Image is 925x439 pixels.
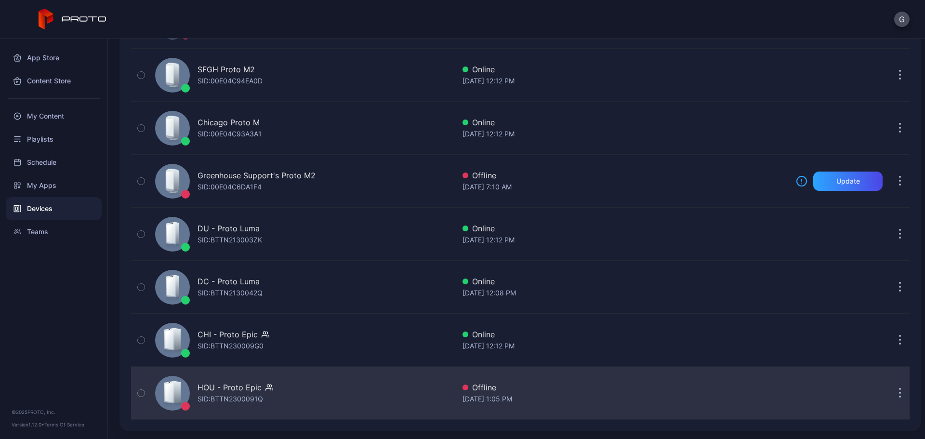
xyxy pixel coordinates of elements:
div: SID: BTTN213003ZK [198,234,262,246]
div: [DATE] 7:10 AM [462,181,788,193]
div: Online [462,64,788,75]
div: Online [462,276,788,287]
div: Online [462,223,788,234]
div: SFGH Proto M2 [198,64,255,75]
div: SID: 00E04C94EA0D [198,75,263,87]
a: My Apps [6,174,102,197]
a: My Content [6,105,102,128]
div: DU - Proto Luma [198,223,260,234]
a: Devices [6,197,102,220]
div: SID: 00E04C6DA1F4 [198,181,262,193]
div: Chicago Proto M [198,117,260,128]
div: SID: BTTN2300091Q [198,393,263,405]
div: [DATE] 12:12 PM [462,128,788,140]
div: [DATE] 12:12 PM [462,340,788,352]
div: Offline [462,382,788,393]
div: SID: 00E04C93A3A1 [198,128,262,140]
button: Update [813,172,883,191]
a: App Store [6,46,102,69]
button: G [894,12,910,27]
a: Schedule [6,151,102,174]
div: Online [462,329,788,340]
div: Online [462,117,788,128]
div: [DATE] 12:12 PM [462,75,788,87]
div: SID: BTTN230009G0 [198,340,264,352]
div: © 2025 PROTO, Inc. [12,408,96,416]
div: Update [836,177,860,185]
a: Playlists [6,128,102,151]
div: DC - Proto Luma [198,276,260,287]
div: Greenhouse Support's Proto M2 [198,170,316,181]
div: CHI - Proto Epic [198,329,258,340]
div: Offline [462,170,788,181]
div: [DATE] 12:12 PM [462,234,788,246]
a: Terms Of Service [44,422,84,427]
a: Teams [6,220,102,243]
span: Version 1.12.0 • [12,422,44,427]
div: [DATE] 12:08 PM [462,287,788,299]
div: HOU - Proto Epic [198,382,262,393]
div: SID: BTTN2130042Q [198,287,263,299]
div: [DATE] 1:05 PM [462,393,788,405]
a: Content Store [6,69,102,93]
